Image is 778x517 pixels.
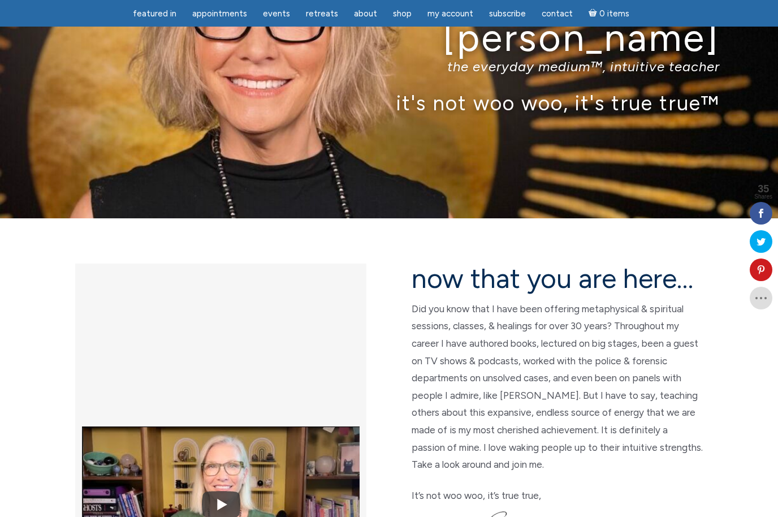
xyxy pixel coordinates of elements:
a: Contact [535,3,580,25]
a: featured in [126,3,183,25]
a: Shop [386,3,418,25]
span: Shop [393,8,412,19]
i: Cart [589,8,599,19]
a: My Account [421,3,480,25]
a: Retreats [299,3,345,25]
p: the everyday medium™, intuitive teacher [58,58,720,75]
span: 35 [754,184,772,194]
a: Subscribe [482,3,533,25]
a: Cart0 items [582,2,636,25]
span: featured in [133,8,176,19]
p: it's not woo woo, it's true true™ [58,91,720,115]
a: Events [256,3,297,25]
a: Appointments [185,3,254,25]
h1: [PERSON_NAME] [58,16,720,59]
span: Appointments [192,8,247,19]
p: It’s not woo woo, it’s true true, [412,487,703,505]
span: My Account [427,8,473,19]
span: 0 items [599,10,629,18]
span: About [354,8,377,19]
a: About [347,3,384,25]
span: Subscribe [489,8,526,19]
span: Shares [754,194,772,200]
h2: now that you are here… [412,264,703,294]
span: Events [263,8,290,19]
span: Retreats [306,8,338,19]
span: Contact [542,8,573,19]
p: Did you know that I have been offering metaphysical & spiritual sessions, classes, & healings for... [412,300,703,473]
